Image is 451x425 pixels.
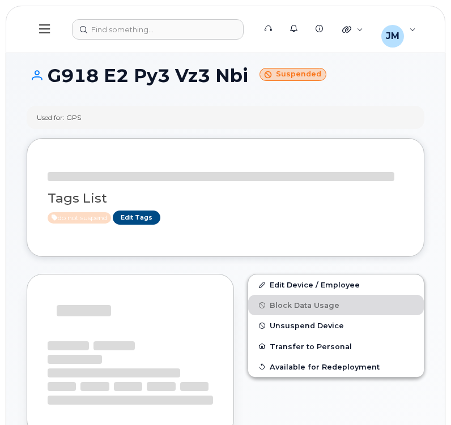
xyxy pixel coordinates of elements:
button: Unsuspend Device [248,315,424,336]
div: Used for: GPS [37,113,81,122]
span: Available for Redeployment [270,362,380,371]
button: Block Data Usage [248,295,424,315]
span: Active [48,212,111,224]
button: Available for Redeployment [248,357,424,377]
a: Edit Device / Employee [248,274,424,295]
span: Unsuspend Device [270,321,344,330]
h3: Tags List [48,191,403,205]
button: Transfer to Personal [248,336,424,357]
h1: G918 E2 Py3 Vz3 Nbi [27,66,424,85]
small: Suspended [259,68,326,81]
a: Edit Tags [113,211,160,225]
